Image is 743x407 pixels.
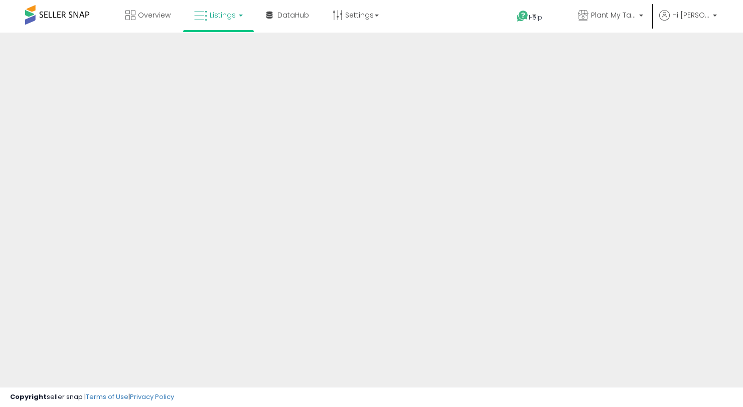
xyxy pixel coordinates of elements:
span: Plant My Tank [591,10,636,20]
span: Overview [138,10,171,20]
span: Listings [210,10,236,20]
span: Hi [PERSON_NAME] [672,10,710,20]
a: Privacy Policy [130,392,174,401]
a: Terms of Use [86,392,128,401]
strong: Copyright [10,392,47,401]
a: Hi [PERSON_NAME] [659,10,717,33]
a: Help [509,3,562,33]
span: Help [529,13,542,22]
i: Get Help [516,10,529,23]
div: seller snap | | [10,392,174,402]
span: DataHub [277,10,309,20]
